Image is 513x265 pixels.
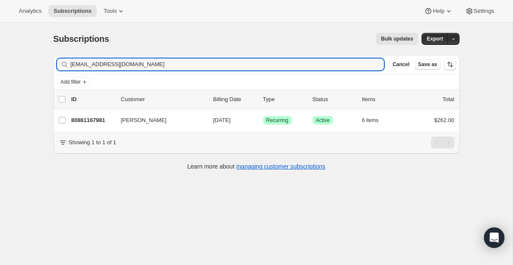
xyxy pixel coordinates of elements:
p: 80861167981 [71,116,114,125]
div: Type [263,95,306,104]
p: Learn more about [187,162,325,171]
a: managing customer subscriptions [236,163,325,170]
div: IDCustomerBilling DateTypeStatusItemsTotal [71,95,454,104]
button: Save as [415,59,441,70]
span: Analytics [19,8,41,15]
button: Add filter [57,77,91,87]
nav: Pagination [431,137,454,149]
div: 80861167981[PERSON_NAME][DATE]SuccessRecurringSuccessActive6 items$262.00 [71,114,454,126]
button: Subscriptions [48,5,97,17]
span: Add filter [61,79,81,85]
span: Subscriptions [53,8,91,15]
p: Customer [121,95,206,104]
span: Export [427,35,443,42]
button: Sort the results [444,58,456,70]
button: Export [422,33,448,45]
span: Recurring [266,117,289,124]
p: Billing Date [213,95,256,104]
span: [PERSON_NAME] [121,116,167,125]
input: Filter subscribers [71,58,384,70]
span: Cancel [392,61,409,68]
div: Open Intercom Messenger [484,227,504,248]
div: Items [362,95,405,104]
button: Settings [460,5,499,17]
span: Subscriptions [53,34,109,44]
button: Bulk updates [376,33,418,45]
p: ID [71,95,114,104]
p: Status [313,95,355,104]
span: Tools [103,8,117,15]
span: Active [316,117,330,124]
p: Showing 1 to 1 of 1 [69,138,116,147]
button: Tools [98,5,130,17]
button: Cancel [389,59,413,70]
span: Settings [474,8,494,15]
span: 6 items [362,117,379,124]
span: Help [433,8,444,15]
p: Total [442,95,454,104]
span: Bulk updates [381,35,413,42]
button: Help [419,5,458,17]
button: 6 items [362,114,388,126]
button: Analytics [14,5,47,17]
span: Save as [418,61,437,68]
span: [DATE] [213,117,231,123]
span: $262.00 [434,117,454,123]
button: [PERSON_NAME] [116,114,201,127]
